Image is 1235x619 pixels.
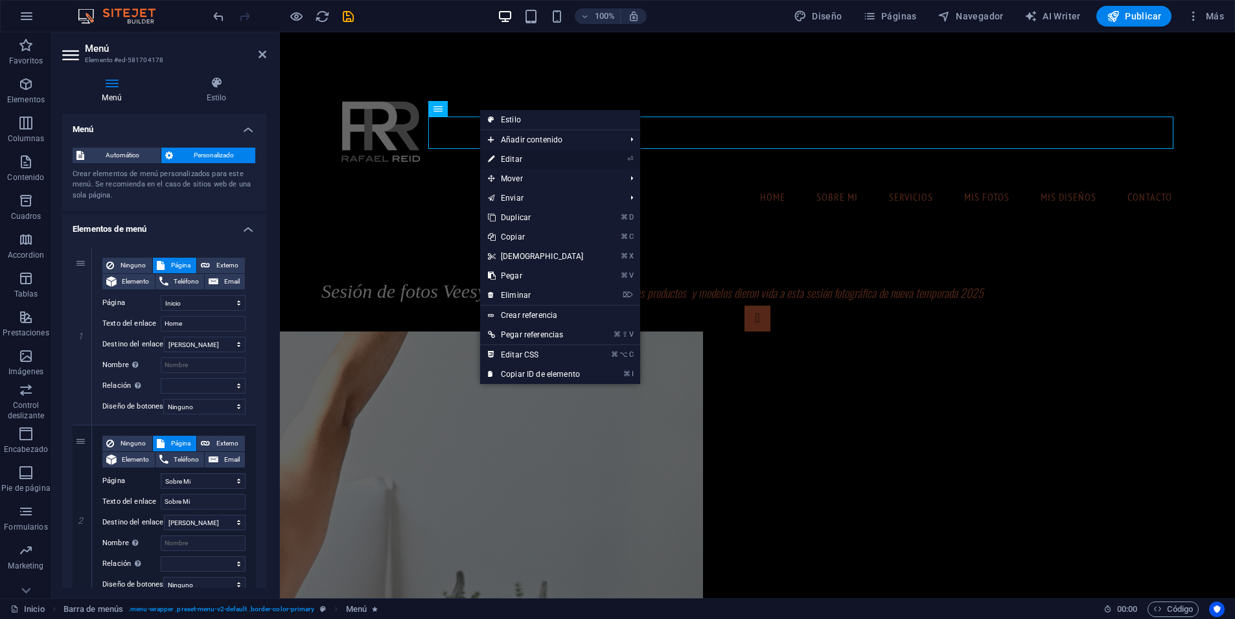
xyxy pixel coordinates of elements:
[629,330,633,339] i: V
[480,169,621,188] span: Mover
[1153,602,1193,617] span: Código
[594,8,615,24] h6: 100%
[85,54,240,66] h3: Elemento #ed-581704178
[197,436,245,451] button: Externo
[102,436,152,451] button: Ninguno
[315,9,330,24] i: Volver a cargar página
[480,365,592,384] a: ⌘ICopiar ID de elemento
[102,452,155,467] button: Elemento
[222,274,241,289] span: Email
[480,266,592,286] a: ⌘VPegar
[621,252,628,260] i: ⌘
[102,399,163,414] label: Diseño de botones
[73,169,256,201] div: Crear elementos de menú personalizados para este menú. Se recomienda en el caso de sitios web de ...
[153,436,197,451] button: Página
[9,56,43,66] p: Favoritos
[168,436,193,451] span: Página
[1,483,50,493] p: Pie de página
[63,602,378,617] nav: breadcrumb
[938,10,1004,23] span: Navegador
[121,452,151,467] span: Elemento
[863,10,917,23] span: Páginas
[156,274,205,289] button: Teléfono
[3,328,49,338] p: Prestaciones
[161,316,246,332] input: Texto del enlace...
[102,378,161,394] label: Relación
[1103,602,1138,617] h6: Tiempo de la sesión
[153,258,197,273] button: Página
[172,274,201,289] span: Teléfono
[214,258,241,273] span: Externo
[62,214,266,237] h4: Elementos de menú
[102,357,161,373] label: Nombre
[102,258,152,273] button: Ninguno
[480,110,640,129] a: Estilo
[10,602,45,617] a: Haz clic para cancelar la selección y doble clic para abrir páginas
[629,213,633,221] i: D
[858,6,922,27] button: Páginas
[621,213,628,221] i: ⌘
[62,76,167,104] h4: Menú
[480,130,621,150] span: Añadir contenido
[8,366,43,377] p: Imágenes
[75,8,172,24] img: Editor Logo
[222,452,241,467] span: Email
[614,330,621,339] i: ⌘
[340,8,356,24] button: save
[62,114,266,137] h4: Menú
[575,8,621,24] button: 100%
[118,258,148,273] span: Ninguno
[480,247,592,266] a: ⌘X[DEMOGRAPHIC_DATA]
[629,271,633,280] i: V
[102,295,161,311] label: Página
[161,148,256,163] button: Personalizado
[288,8,304,24] button: Haz clic para salir del modo de previsualización y seguir editando
[161,357,246,373] input: Nombre
[629,350,633,359] i: C
[480,306,640,325] a: Crear referencia
[1126,604,1128,614] span: :
[622,330,628,339] i: ⇧
[211,9,226,24] i: Deshacer: Cambiar elementos de menú (Ctrl+Z)
[1148,602,1199,617] button: Código
[480,345,592,365] a: ⌘⌥CEditar CSS
[214,436,241,451] span: Externo
[7,95,45,105] p: Elementos
[372,605,378,613] i: El elemento contiene una animación
[102,556,161,572] label: Relación
[85,43,266,54] h2: Menú
[4,444,48,455] p: Encabezado
[73,148,161,163] button: Automático
[8,133,45,144] p: Columnas
[621,232,628,241] i: ⌘
[629,232,633,241] i: C
[102,494,161,510] label: Texto del enlace
[211,8,226,24] button: undo
[480,208,592,227] a: ⌘DDuplicar
[480,150,592,169] a: ⏎Editar
[1024,10,1081,23] span: AI Writer
[102,535,161,551] label: Nombre
[320,605,326,613] i: Este elemento es un preajuste personalizable
[619,350,628,359] i: ⌥
[794,10,842,23] span: Diseño
[156,452,205,467] button: Teléfono
[102,316,161,332] label: Texto del enlace
[11,211,41,221] p: Cuadros
[161,535,246,551] input: Nombre
[4,522,47,532] p: Formularios
[167,76,266,104] h4: Estilo
[172,452,201,467] span: Teléfono
[480,188,621,208] a: Enviar
[789,6,848,27] button: Diseño
[932,6,1009,27] button: Navegador
[71,515,90,526] em: 2
[1209,602,1225,617] button: Usercentrics
[197,258,245,273] button: Externo
[623,291,633,299] i: ⌦
[102,473,161,489] label: Página
[177,148,252,163] span: Personalizado
[1117,602,1137,617] span: 00 00
[7,172,44,183] p: Contenido
[102,515,164,530] label: Destino del enlace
